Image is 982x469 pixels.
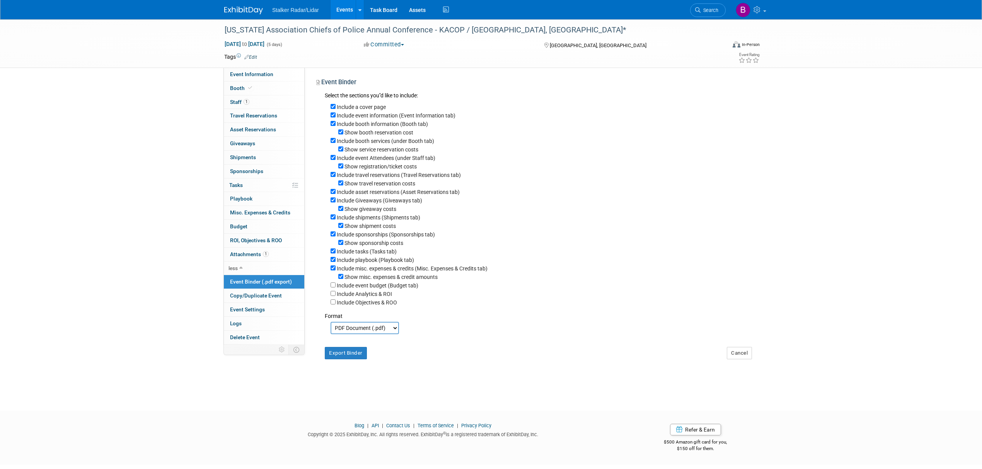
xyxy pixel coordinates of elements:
a: Budget [224,220,304,233]
span: Logs [230,320,242,326]
a: ROI, Objectives & ROO [224,234,304,247]
div: $500 Amazon gift card for you, [633,434,758,452]
a: Booth [224,82,304,95]
a: Search [690,3,726,17]
span: Playbook [230,195,252,202]
a: Privacy Policy [461,423,491,428]
div: $150 off for them. [633,445,758,452]
img: Brooke Journet [736,3,750,17]
span: | [365,423,370,428]
i: Booth reservation complete [248,86,252,90]
label: Include travel reservations (Travel Reservations tab) [337,172,461,178]
a: API [372,423,379,428]
label: Include event information (Event Information tab) [337,112,455,119]
a: Staff1 [224,95,304,109]
a: Attachments1 [224,248,304,261]
a: Event Settings [224,303,304,316]
div: Event Binder [316,78,752,89]
span: Tasks [229,182,243,188]
span: Search [701,7,718,13]
span: Copy/Duplicate Event [230,292,282,299]
span: Budget [230,223,247,229]
label: Include Objectives & ROO [337,299,397,306]
label: Show booth reservation cost [344,129,413,136]
span: Event Binder (.pdf export) [230,279,292,285]
td: Tags [224,53,257,61]
div: In-Person [742,42,760,48]
span: 1 [244,99,249,105]
label: Include shipments (Shipments tab) [337,214,420,221]
a: Refer & Earn [670,424,721,435]
button: Cancel [727,347,752,359]
div: Format [325,306,752,320]
td: Toggle Event Tabs [289,345,305,355]
label: Include tasks (Tasks tab) [337,248,397,255]
a: Event Binder (.pdf export) [224,275,304,289]
label: Include asset reservations (Asset Reservations tab) [337,189,460,195]
div: [US_STATE] Association Chiefs of Police Annual Conference - KACOP / [GEOGRAPHIC_DATA], [GEOGRAPHI... [222,23,714,37]
span: [DATE] [DATE] [224,41,265,48]
label: Include booth services (under Booth tab) [337,138,434,144]
a: Giveaways [224,137,304,150]
a: Edit [244,54,257,60]
a: Shipments [224,151,304,164]
a: less [224,262,304,275]
label: Include Giveaways (Giveaways tab) [337,197,422,204]
label: Include booth information (Booth tab) [337,121,428,127]
td: Personalize Event Tab Strip [275,345,289,355]
a: Travel Reservations [224,109,304,122]
span: Shipments [230,154,256,160]
a: Playbook [224,192,304,206]
label: Include playbook (Playbook tab) [337,257,414,263]
a: Terms of Service [418,423,454,428]
label: Include a cover page [337,104,386,110]
a: Contact Us [386,423,410,428]
label: Include event budget (Budget tab) [337,282,418,289]
a: Misc. Expenses & Credits [224,206,304,219]
span: Staff [230,99,249,105]
span: Event Settings [230,306,265,313]
label: Include misc. expenses & credits (Misc. Expenses & Credits tab) [337,265,488,272]
span: | [455,423,460,428]
img: Format-Inperson.png [733,41,740,48]
a: Sponsorships [224,165,304,178]
div: Event Rating [738,53,759,57]
div: Event Format [680,40,760,52]
span: Attachments [230,251,269,257]
span: | [411,423,416,428]
span: Delete Event [230,334,260,340]
span: [GEOGRAPHIC_DATA], [GEOGRAPHIC_DATA] [550,42,646,48]
button: Export Binder [325,347,367,359]
span: Travel Reservations [230,112,277,119]
span: (5 days) [266,42,282,47]
span: | [380,423,385,428]
img: ExhibitDay [224,7,263,14]
span: to [241,41,248,47]
span: less [228,265,238,271]
span: Sponsorships [230,168,263,174]
label: Show travel reservation costs [344,180,415,187]
label: Show shipment costs [344,223,396,229]
label: Include sponsorships (Sponsorships tab) [337,231,435,238]
span: ROI, Objectives & ROO [230,237,282,243]
a: Delete Event [224,331,304,344]
label: Show service reservation costs [344,146,418,153]
div: Copyright © 2025 ExhibitDay, Inc. All rights reserved. ExhibitDay is a registered trademark of Ex... [224,429,622,438]
label: Show misc. expenses & credit amounts [344,274,438,280]
button: Committed [361,41,407,49]
label: Show giveaway costs [344,206,396,212]
a: Copy/Duplicate Event [224,289,304,302]
label: Show sponsorship costs [344,240,403,246]
a: Logs [224,317,304,330]
label: Include Analytics & ROI [337,291,392,297]
span: Giveaways [230,140,255,146]
a: Blog [355,423,364,428]
sup: ® [443,431,446,435]
span: Event Information [230,71,273,77]
label: Show registration/ticket costs [344,163,417,170]
a: Tasks [224,178,304,192]
span: Asset Reservations [230,126,276,133]
a: Event Information [224,68,304,81]
span: 1 [263,251,269,257]
div: Select the sections you''d like to include: [325,92,752,100]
